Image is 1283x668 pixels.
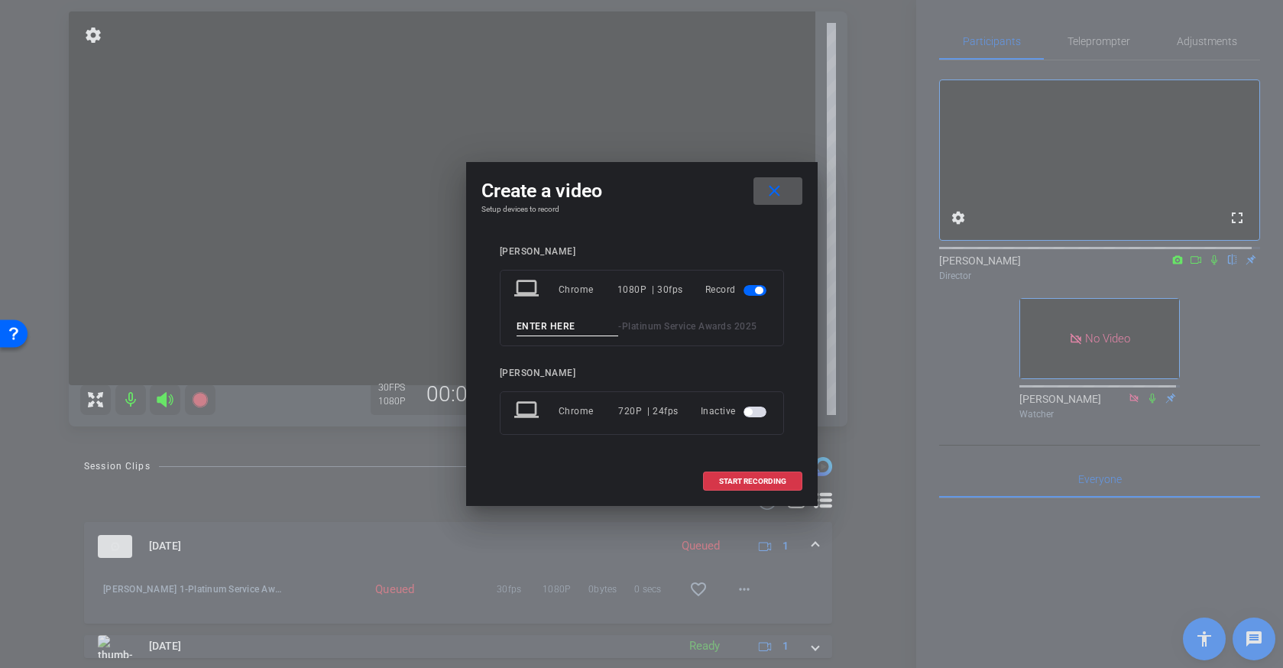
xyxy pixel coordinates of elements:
mat-icon: laptop [514,397,542,425]
span: - [618,321,622,332]
input: ENTER HERE [517,317,619,336]
div: 1080P | 30fps [617,276,683,303]
mat-icon: laptop [514,276,542,303]
div: [PERSON_NAME] [500,246,784,258]
div: Inactive [701,397,769,425]
span: Platinum Service Awards 2025 [622,321,757,332]
h4: Setup devices to record [481,205,802,214]
div: Record [705,276,769,303]
div: [PERSON_NAME] [500,368,784,379]
div: Chrome [559,397,619,425]
div: Create a video [481,177,802,205]
span: START RECORDING [719,478,786,485]
mat-icon: close [765,182,784,201]
div: Chrome [559,276,617,303]
button: START RECORDING [703,472,802,491]
div: 720P | 24fps [618,397,679,425]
